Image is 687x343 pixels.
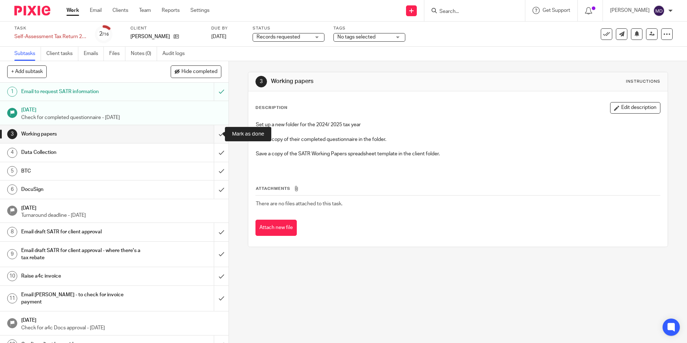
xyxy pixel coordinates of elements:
[256,150,660,157] p: Save a copy of the SATR Working Papers spreadsheet template in the client folder.
[7,87,17,97] div: 1
[610,7,650,14] p: [PERSON_NAME]
[66,7,79,14] a: Work
[626,79,660,84] div: Instructions
[7,271,17,281] div: 10
[21,212,222,219] p: Turnaround deadline - [DATE]
[21,227,145,237] h1: Email draft SATR for client approval
[337,35,375,40] span: No tags selected
[256,187,290,191] span: Attachments
[255,76,267,87] div: 3
[7,184,17,195] div: 6
[21,184,145,195] h1: DocuSign
[14,6,50,15] img: Pixie
[84,47,104,61] a: Emails
[211,34,226,39] span: [DATE]
[130,26,202,31] label: Client
[610,102,660,114] button: Edit description
[21,147,145,158] h1: Data Collection
[7,65,47,78] button: + Add subtask
[257,35,300,40] span: Records requested
[14,47,41,61] a: Subtasks
[139,7,151,14] a: Team
[21,289,145,308] h1: Email [PERSON_NAME] - to check for invoice payment
[653,5,665,17] img: svg%3E
[21,324,222,331] p: Check for a4c Docs approval - [DATE]
[181,69,217,75] span: Hide completed
[21,114,222,121] p: Check for completed questionnaire - [DATE]
[21,129,145,140] h1: Working papers
[333,26,405,31] label: Tags
[21,203,222,212] h1: [DATE]
[253,26,324,31] label: Status
[543,8,570,13] span: Get Support
[21,86,145,97] h1: Email to request SATR information
[7,249,17,259] div: 9
[162,47,190,61] a: Audit logs
[21,315,222,324] h1: [DATE]
[99,30,109,38] div: 2
[162,7,180,14] a: Reports
[131,47,157,61] a: Notes (0)
[7,293,17,303] div: 11
[109,47,125,61] a: Files
[21,271,145,282] h1: Raise a4c invoice
[14,26,86,31] label: Task
[255,220,297,236] button: Attach new file
[90,7,102,14] a: Email
[21,245,145,264] h1: Email draft SATR for client approval - where there's a tax rebate
[112,7,128,14] a: Clients
[102,32,109,36] small: /16
[255,105,287,111] p: Description
[21,105,222,114] h1: [DATE]
[14,33,86,40] div: Self-Assessment Tax Return 2025
[190,7,209,14] a: Settings
[211,26,244,31] label: Due by
[171,65,221,78] button: Hide completed
[7,129,17,139] div: 3
[46,47,78,61] a: Client tasks
[7,148,17,158] div: 4
[21,166,145,177] h1: BTC
[130,33,170,40] p: [PERSON_NAME]
[256,136,660,143] p: Save a copy of their completed questionnaire in the folder.
[256,121,660,128] p: Set up a new folder for the 2024/ 2025 tax year
[256,201,342,206] span: There are no files attached to this task.
[271,78,473,85] h1: Working papers
[7,227,17,237] div: 8
[7,166,17,176] div: 5
[439,9,503,15] input: Search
